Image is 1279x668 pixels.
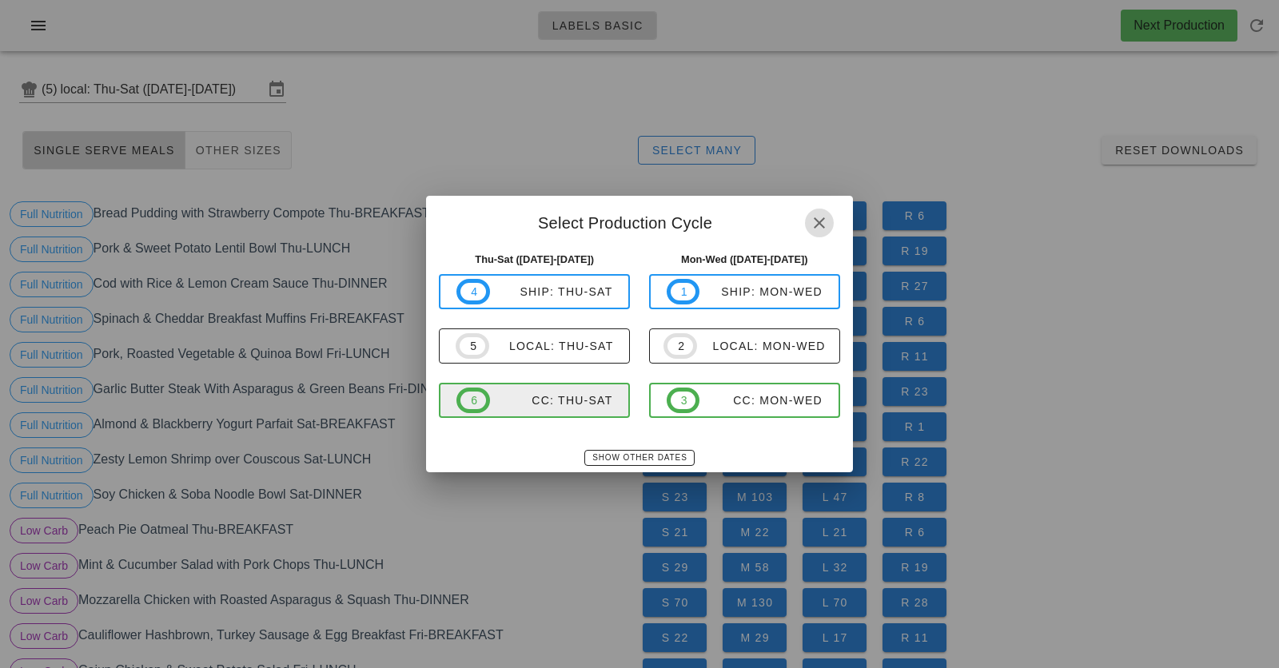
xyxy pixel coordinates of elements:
strong: Mon-Wed ([DATE]-[DATE]) [681,253,808,265]
button: 6CC: Thu-Sat [439,383,630,418]
span: 1 [680,283,687,300]
span: 3 [680,392,687,409]
span: Show Other Dates [592,453,687,462]
div: ship: Thu-Sat [490,285,613,298]
span: 2 [677,337,683,355]
div: local: Thu-Sat [489,340,614,352]
div: CC: Mon-Wed [699,394,823,407]
button: 2local: Mon-Wed [649,328,840,364]
button: 1ship: Mon-Wed [649,274,840,309]
span: 4 [470,283,476,300]
div: local: Mon-Wed [697,340,826,352]
button: Show Other Dates [584,450,694,466]
div: Select Production Cycle [426,196,852,245]
button: 4ship: Thu-Sat [439,274,630,309]
button: 5local: Thu-Sat [439,328,630,364]
button: 3CC: Mon-Wed [649,383,840,418]
div: ship: Mon-Wed [699,285,823,298]
span: 5 [469,337,476,355]
div: CC: Thu-Sat [490,394,613,407]
strong: Thu-Sat ([DATE]-[DATE]) [475,253,594,265]
span: 6 [470,392,476,409]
